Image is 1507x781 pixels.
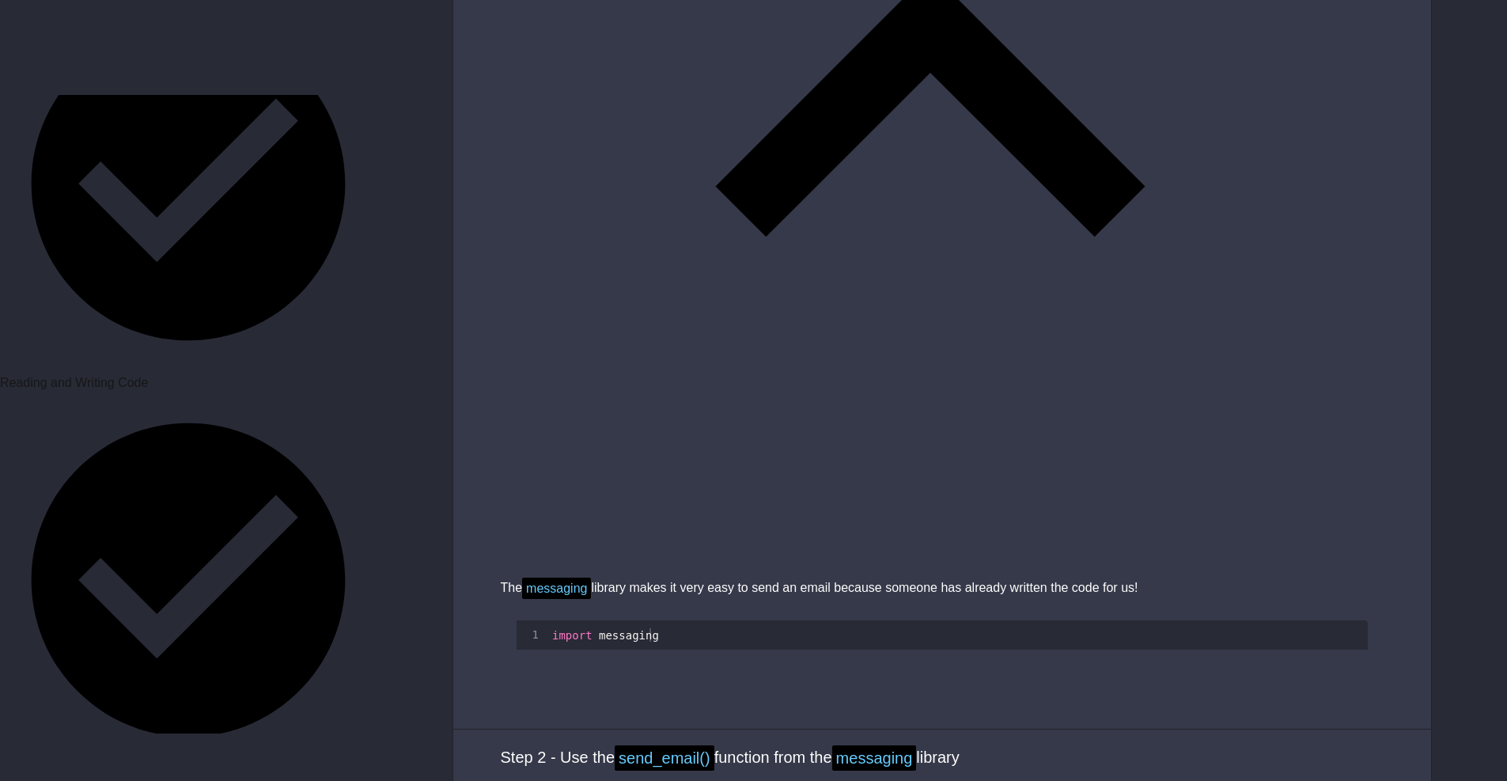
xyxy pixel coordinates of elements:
[501,576,1384,601] div: The library makes it very easy to send an email because someone has already written the code for us!
[615,745,714,771] span: send_email()
[501,745,1360,771] div: Step 2 - Use the function from the library
[517,628,549,642] div: 1
[522,578,591,599] span: messaging
[832,745,917,771] span: messaging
